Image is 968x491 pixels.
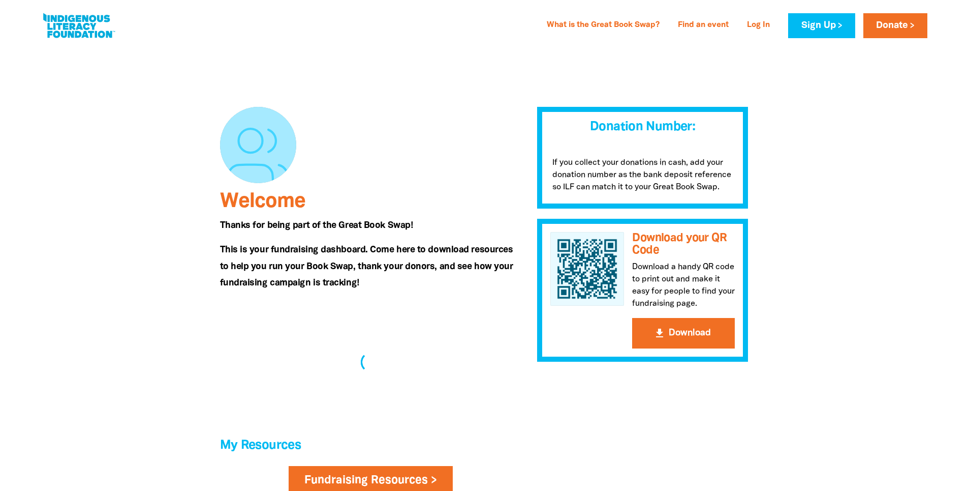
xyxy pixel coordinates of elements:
img: QR Code for Great Book Swap 2025 - Individuals and Organisations [550,232,624,306]
a: What is the Great Book Swap? [541,17,666,34]
a: Log In [741,17,776,34]
span: This is your fundraising dashboard. Come here to download resources to help you run your Book Swa... [220,246,513,287]
a: Donate [863,13,927,38]
button: get_appDownload [632,318,735,349]
span: Donation Number: [590,121,695,133]
span: My Resources [220,440,301,451]
a: Find an event [672,17,735,34]
p: If you collect your donations in cash, add your donation number as the bank deposit reference so ... [537,147,748,209]
span: Welcome [220,192,310,211]
span: Thanks for being part of the Great Book Swap! [220,221,413,229]
i: get_app [653,327,666,339]
h3: Download your QR Code [632,232,735,257]
a: Sign Up [788,13,855,38]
